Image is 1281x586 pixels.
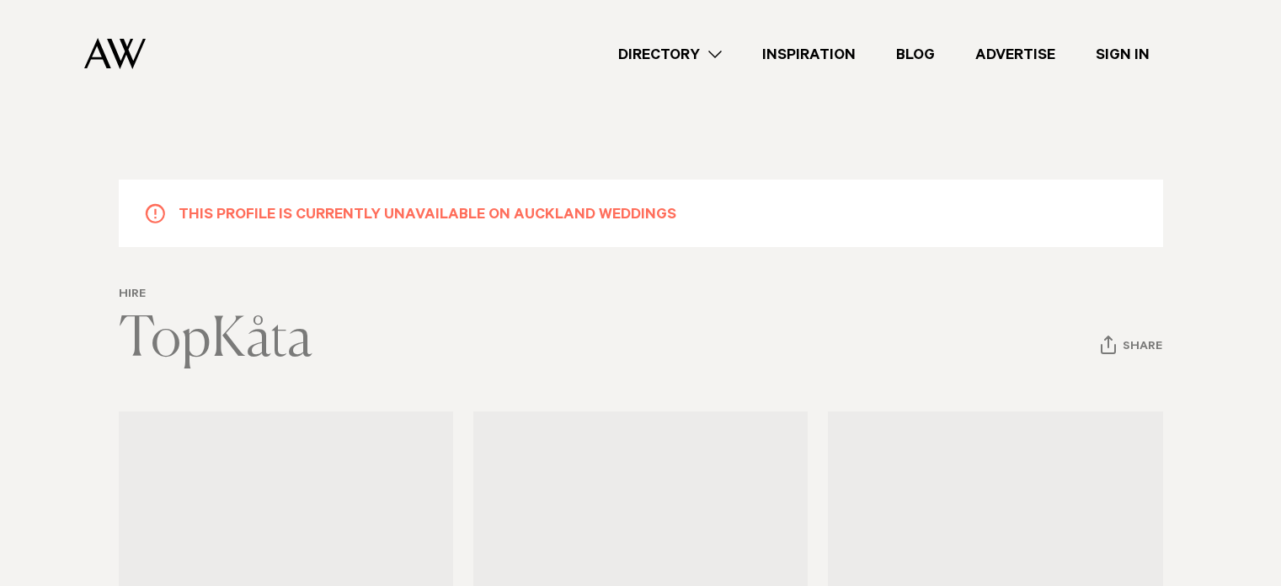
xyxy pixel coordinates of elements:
a: Advertise [955,43,1076,66]
a: Directory [598,43,742,66]
h5: This profile is currently unavailable on Auckland Weddings [179,202,676,224]
img: Auckland Weddings Logo [84,38,146,69]
a: Blog [876,43,955,66]
a: Inspiration [742,43,876,66]
a: Sign In [1076,43,1170,66]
